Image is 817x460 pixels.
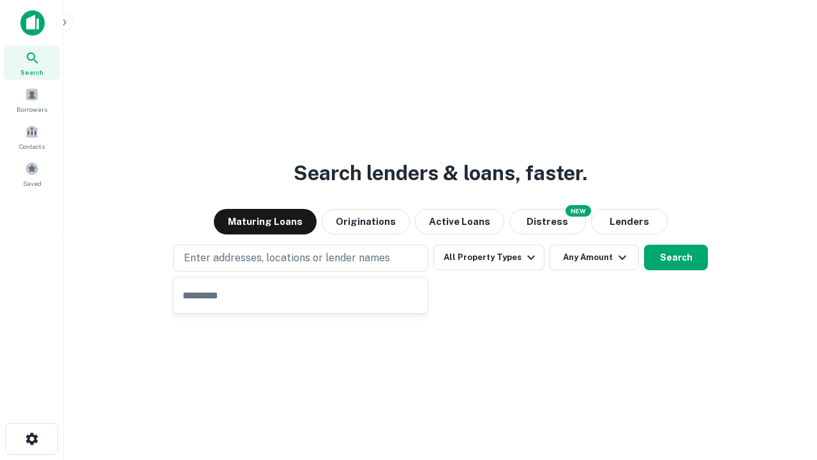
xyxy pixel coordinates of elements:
span: Saved [23,178,41,188]
a: Borrowers [4,82,60,117]
button: Maturing Loans [214,209,317,234]
p: Enter addresses, locations or lender names [184,250,390,266]
img: capitalize-icon.png [20,10,45,36]
a: Saved [4,157,60,191]
button: Search distressed loans with lien and other non-mortgage details. [509,209,586,234]
button: Search [644,245,708,270]
button: Active Loans [415,209,504,234]
button: Any Amount [550,245,639,270]
button: Originations [322,209,410,234]
a: Contacts [4,119,60,154]
iframe: Chat Widget [753,358,817,419]
span: Borrowers [17,104,47,114]
span: Search [20,67,43,77]
button: Lenders [591,209,668,234]
button: Enter addresses, locations or lender names [173,245,428,272]
span: Contacts [19,141,45,151]
div: NEW [566,205,591,217]
a: Search [4,45,60,80]
h3: Search lenders & loans, faster. [294,158,587,188]
button: All Property Types [433,245,544,270]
